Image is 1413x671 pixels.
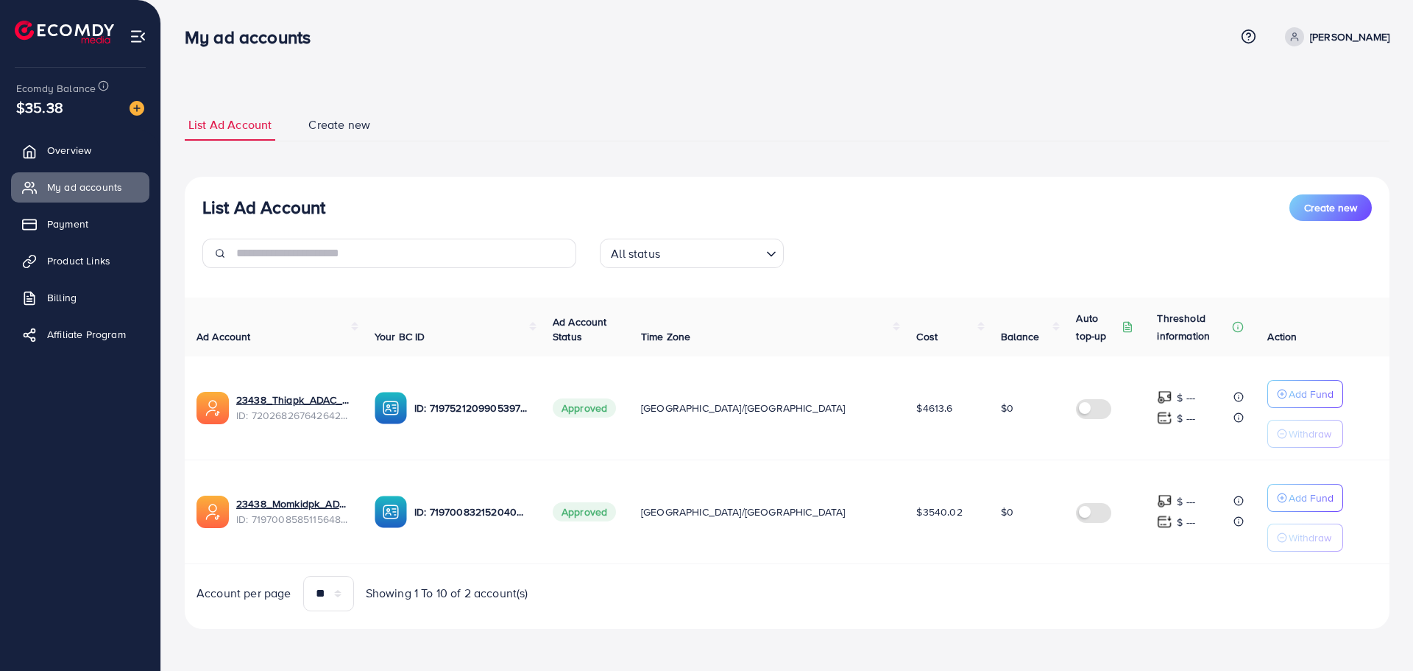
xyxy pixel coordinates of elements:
img: menu [130,28,146,45]
span: Approved [553,502,616,521]
p: ID: 7197521209905397762 [414,399,529,417]
div: <span class='underline'>23438_Momkidpk_ADAC_1675684161705</span></br>7197008585115648001 [236,496,351,527]
span: Affiliate Program [47,327,126,342]
span: $3540.02 [916,505,962,519]
img: ic-ba-acc.ded83a64.svg [375,496,407,528]
img: ic-ba-acc.ded83a64.svg [375,392,407,424]
p: $ --- [1177,410,1195,427]
p: Withdraw [1289,425,1331,443]
p: $ --- [1177,389,1195,407]
span: ID: 7197008585115648001 [236,512,351,527]
button: Add Fund [1267,484,1343,512]
a: Product Links [11,246,149,275]
span: Showing 1 To 10 of 2 account(s) [366,585,528,602]
p: $ --- [1177,493,1195,510]
img: image [130,101,144,116]
a: Overview [11,136,149,165]
span: Ad Account [196,329,251,344]
div: <span class='underline'>23438_Thiapk_ADAC_1677011044986</span></br>7202682676426424321 [236,393,351,423]
img: top-up amount [1157,410,1172,426]
span: List Ad Account [188,116,272,133]
p: Add Fund [1289,385,1334,403]
img: top-up amount [1157,493,1172,509]
span: $0 [1001,505,1013,519]
span: Your BC ID [375,329,425,344]
span: $4613.6 [916,401,952,415]
p: Add Fund [1289,489,1334,507]
input: Search for option [665,240,760,264]
button: Create new [1289,194,1372,221]
h3: List Ad Account [202,197,325,218]
img: logo [15,21,114,43]
img: ic-ads-acc.e4c84228.svg [196,496,229,528]
a: My ad accounts [11,172,149,202]
p: [PERSON_NAME] [1310,28,1389,46]
button: Add Fund [1267,380,1343,408]
p: Withdraw [1289,529,1331,547]
a: [PERSON_NAME] [1279,27,1389,46]
span: $0 [1001,401,1013,415]
span: My ad accounts [47,180,122,194]
span: [GEOGRAPHIC_DATA]/[GEOGRAPHIC_DATA] [641,505,846,519]
span: Payment [47,217,88,231]
span: Time Zone [641,329,690,344]
p: $ --- [1177,513,1195,531]
span: Cost [916,329,938,344]
img: ic-ads-acc.e4c84228.svg [196,392,229,424]
p: ID: 7197008321520402434 [414,503,529,521]
span: ID: 7202682676426424321 [236,408,351,423]
span: $35.38 [16,96,63,118]
a: Payment [11,209,149,239]
span: Create new [308,116,370,133]
iframe: Chat [1350,605,1402,660]
h3: My ad accounts [185,27,322,48]
span: Balance [1001,329,1040,344]
img: top-up amount [1157,514,1172,530]
a: 23438_Momkidpk_ADAC_1675684161705 [236,496,351,511]
p: Threshold information [1157,309,1229,345]
div: Search for option [600,239,784,268]
button: Withdraw [1267,420,1343,448]
button: Withdraw [1267,524,1343,552]
img: top-up amount [1157,390,1172,405]
a: Affiliate Program [11,320,149,349]
span: Billing [47,290,77,305]
span: Product Links [47,253,110,268]
span: [GEOGRAPHIC_DATA]/[GEOGRAPHIC_DATA] [641,401,846,415]
span: Account per page [196,585,291,602]
span: Approved [553,398,616,418]
span: Ecomdy Balance [16,81,96,96]
a: 23438_Thiapk_ADAC_1677011044986 [236,393,351,407]
span: All status [608,243,663,264]
span: Ad Account Status [553,315,607,344]
p: Auto top-up [1076,309,1119,345]
a: Billing [11,283,149,312]
span: Overview [47,143,91,158]
span: Create new [1304,200,1357,215]
span: Action [1267,329,1297,344]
